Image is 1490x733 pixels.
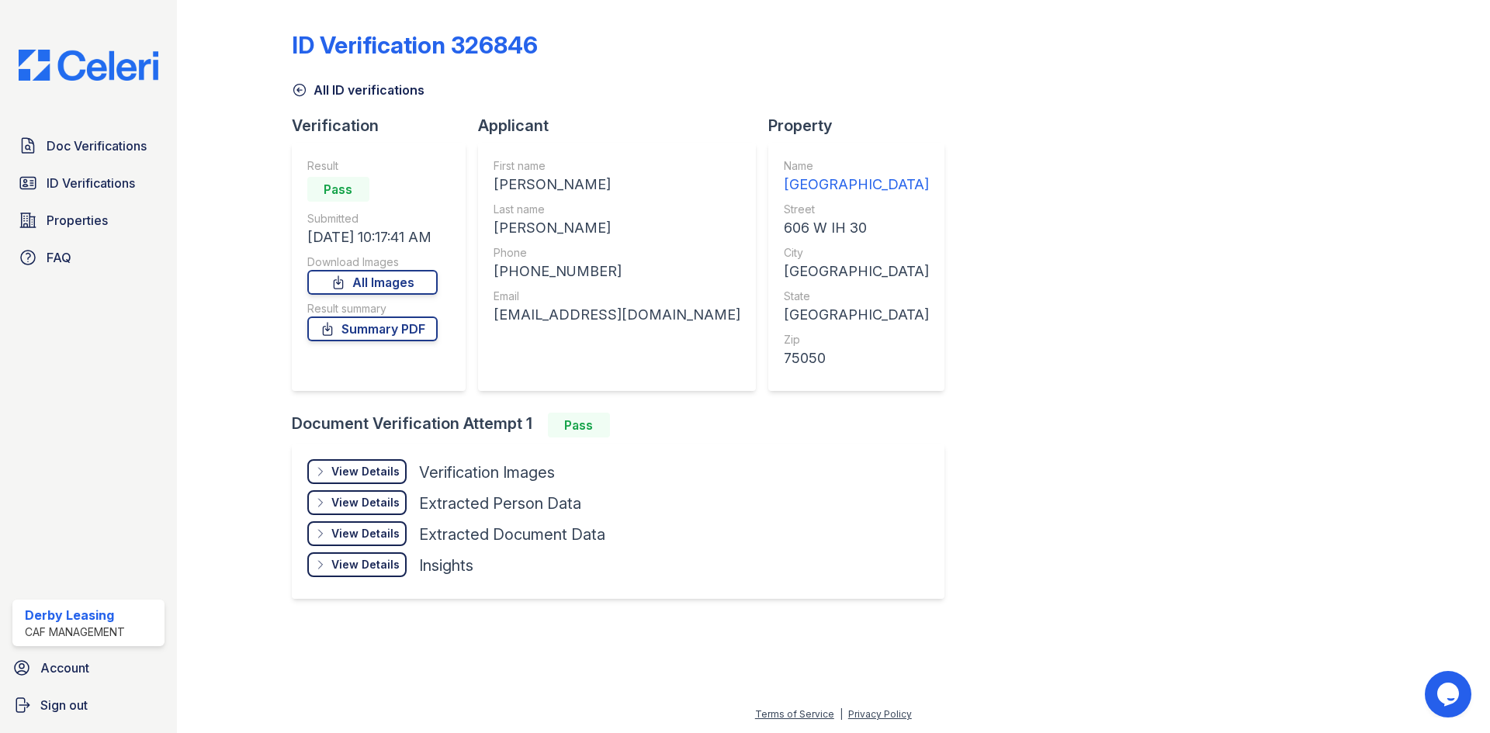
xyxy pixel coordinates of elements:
[40,696,88,714] span: Sign out
[307,301,438,316] div: Result summary
[292,115,478,137] div: Verification
[755,708,834,720] a: Terms of Service
[419,555,473,576] div: Insights
[292,31,538,59] div: ID Verification 326846
[25,606,125,624] div: Derby Leasing
[419,462,555,483] div: Verification Images
[494,217,740,239] div: [PERSON_NAME]
[784,202,929,217] div: Street
[784,261,929,282] div: [GEOGRAPHIC_DATA]
[47,211,108,230] span: Properties
[1425,671,1474,717] iframe: chat widget
[784,332,929,347] div: Zip
[6,652,171,683] a: Account
[307,211,438,226] div: Submitted
[494,289,740,304] div: Email
[784,245,929,261] div: City
[40,659,89,677] span: Account
[6,690,171,721] a: Sign out
[784,347,929,369] div: 75050
[12,242,165,273] a: FAQ
[494,158,740,174] div: First name
[848,708,912,720] a: Privacy Policy
[12,130,165,161] a: Doc Verifications
[331,464,400,479] div: View Details
[307,226,438,248] div: [DATE] 10:17:41 AM
[292,413,957,437] div: Document Verification Attempt 1
[784,158,929,195] a: Name [GEOGRAPHIC_DATA]
[768,115,957,137] div: Property
[331,557,400,572] div: View Details
[494,174,740,195] div: [PERSON_NAME]
[307,177,369,202] div: Pass
[47,248,71,267] span: FAQ
[494,202,740,217] div: Last name
[494,245,740,261] div: Phone
[6,50,171,81] img: CE_Logo_Blue-a8612792a0a2168367f1c8372b55b34899dd931a85d93a1a3d3e32e68fde9ad4.png
[784,158,929,174] div: Name
[494,304,740,326] div: [EMAIL_ADDRESS][DOMAIN_NAME]
[784,304,929,326] div: [GEOGRAPHIC_DATA]
[548,413,610,437] div: Pass
[840,708,843,720] div: |
[292,81,424,99] a: All ID verifications
[307,158,438,174] div: Result
[478,115,768,137] div: Applicant
[784,289,929,304] div: State
[307,316,438,341] a: Summary PDF
[331,495,400,510] div: View Details
[12,205,165,236] a: Properties
[12,168,165,199] a: ID Verifications
[47,137,147,155] span: Doc Verifications
[47,174,135,192] span: ID Verifications
[784,174,929,195] div: [GEOGRAPHIC_DATA]
[419,493,581,514] div: Extracted Person Data
[419,524,605,545] div: Extracted Document Data
[307,270,438,295] a: All Images
[784,217,929,239] div: 606 W IH 30
[307,254,438,270] div: Download Images
[25,624,125,640] div: CAF Management
[331,526,400,541] div: View Details
[494,261,740,282] div: [PHONE_NUMBER]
